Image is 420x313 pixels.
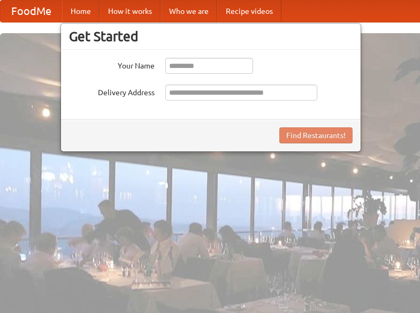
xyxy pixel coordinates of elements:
[62,1,100,22] a: Home
[1,1,62,22] a: FoodMe
[69,58,155,71] label: Your Name
[161,1,217,22] a: Who we are
[217,1,281,22] a: Recipe videos
[69,28,353,44] h3: Get Started
[279,127,353,143] button: Find Restaurants!
[69,85,155,98] label: Delivery Address
[100,1,161,22] a: How it works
